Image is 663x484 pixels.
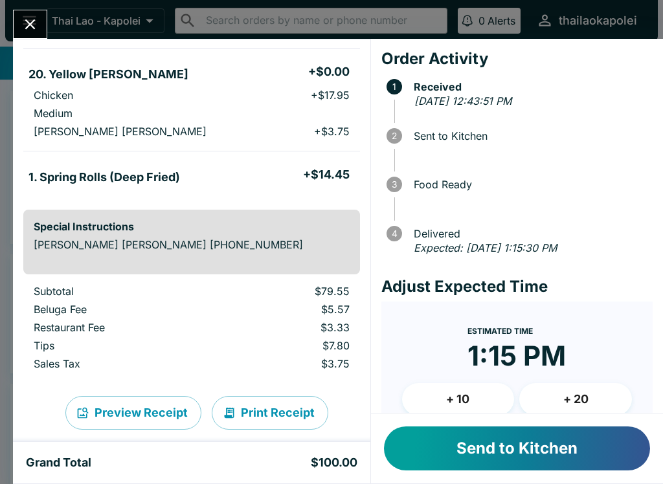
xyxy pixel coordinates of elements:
p: [PERSON_NAME] [PERSON_NAME] [PHONE_NUMBER] [34,238,350,251]
span: Received [407,81,653,93]
p: $3.33 [223,321,350,334]
p: Medium [34,107,73,120]
p: [PERSON_NAME] [PERSON_NAME] [34,125,207,138]
p: $7.80 [223,339,350,352]
em: Expected: [DATE] 1:15:30 PM [414,241,557,254]
p: Restaurant Fee [34,321,203,334]
p: Sales Tax [34,357,203,370]
h5: 1. Spring Rolls (Deep Fried) [28,170,180,185]
button: Close [14,10,47,38]
p: Chicken [34,89,73,102]
button: + 20 [519,383,632,415]
h6: Special Instructions [34,220,350,233]
p: + $3.75 [314,125,350,138]
p: $79.55 [223,285,350,298]
button: Preview Receipt [65,396,201,430]
span: Delivered [407,228,653,239]
h4: Order Activity [381,49,653,69]
p: Tips [34,339,203,352]
span: Sent to Kitchen [407,130,653,142]
p: $5.57 [223,303,350,316]
span: Estimated Time [467,326,533,336]
p: + $17.95 [311,89,350,102]
table: orders table [23,285,360,375]
button: Print Receipt [212,396,328,430]
h5: + $14.45 [303,167,350,182]
em: [DATE] 12:43:51 PM [414,94,511,107]
p: Beluga Fee [34,303,203,316]
text: 3 [392,179,397,190]
h5: $100.00 [311,455,357,470]
span: Food Ready [407,179,653,190]
h4: Adjust Expected Time [381,277,653,296]
h5: Grand Total [26,455,91,470]
button: Send to Kitchen [384,426,650,470]
text: 1 [392,82,396,92]
h5: 20. Yellow [PERSON_NAME] [28,67,188,82]
text: 2 [392,131,397,141]
p: Subtotal [34,285,203,298]
h5: + $0.00 [308,64,350,80]
p: $3.75 [223,357,350,370]
text: 4 [391,228,397,239]
button: + 10 [402,383,515,415]
time: 1:15 PM [467,339,566,373]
